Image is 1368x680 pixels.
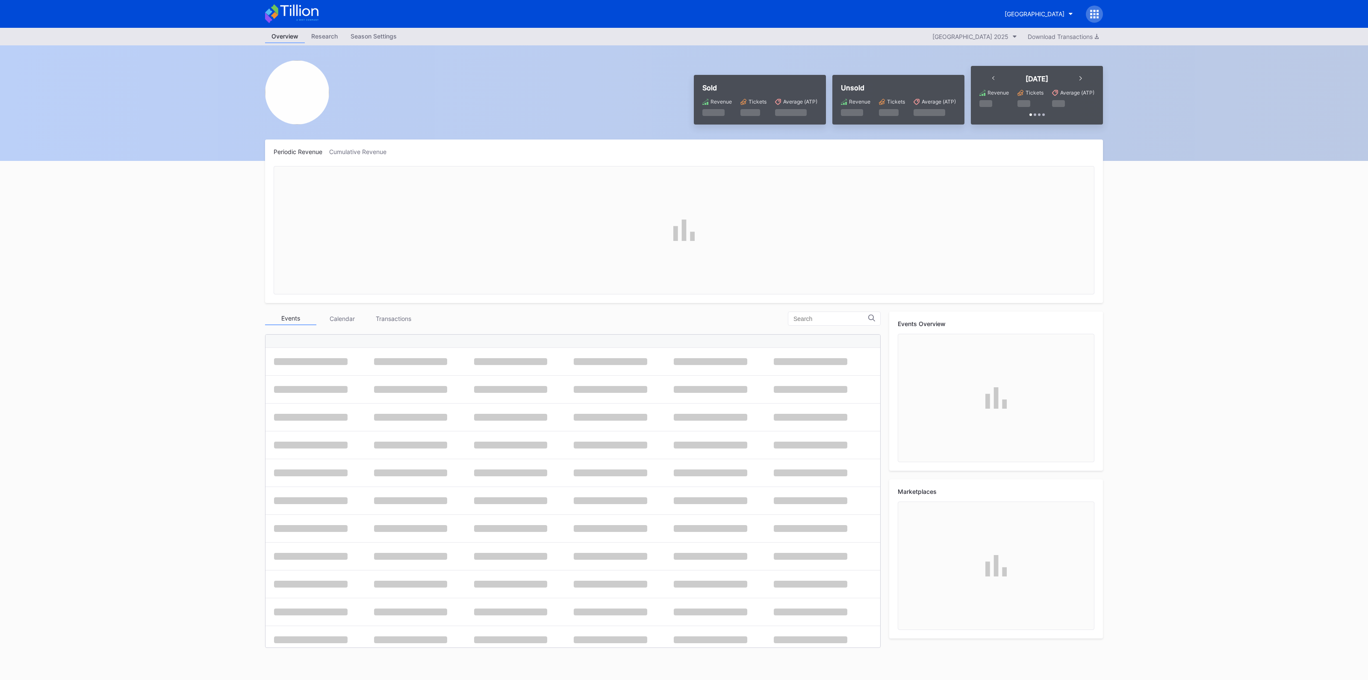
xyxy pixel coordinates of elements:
[329,148,393,155] div: Cumulative Revenue
[841,83,956,92] div: Unsold
[1060,89,1094,96] div: Average (ATP)
[898,320,1094,327] div: Events Overview
[928,31,1021,42] button: [GEOGRAPHIC_DATA] 2025
[1023,31,1103,42] button: Download Transactions
[1005,10,1064,18] div: [GEOGRAPHIC_DATA]
[305,30,344,43] a: Research
[711,98,732,105] div: Revenue
[265,312,316,325] div: Events
[1026,89,1044,96] div: Tickets
[344,30,403,43] a: Season Settings
[793,315,868,322] input: Search
[998,6,1079,22] button: [GEOGRAPHIC_DATA]
[1026,74,1048,83] div: [DATE]
[749,98,767,105] div: Tickets
[368,312,419,325] div: Transactions
[702,83,817,92] div: Sold
[932,33,1008,40] div: [GEOGRAPHIC_DATA] 2025
[988,89,1009,96] div: Revenue
[305,30,344,42] div: Research
[783,98,817,105] div: Average (ATP)
[887,98,905,105] div: Tickets
[344,30,403,42] div: Season Settings
[922,98,956,105] div: Average (ATP)
[1028,33,1099,40] div: Download Transactions
[849,98,870,105] div: Revenue
[274,148,329,155] div: Periodic Revenue
[898,488,1094,495] div: Marketplaces
[265,30,305,43] a: Overview
[316,312,368,325] div: Calendar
